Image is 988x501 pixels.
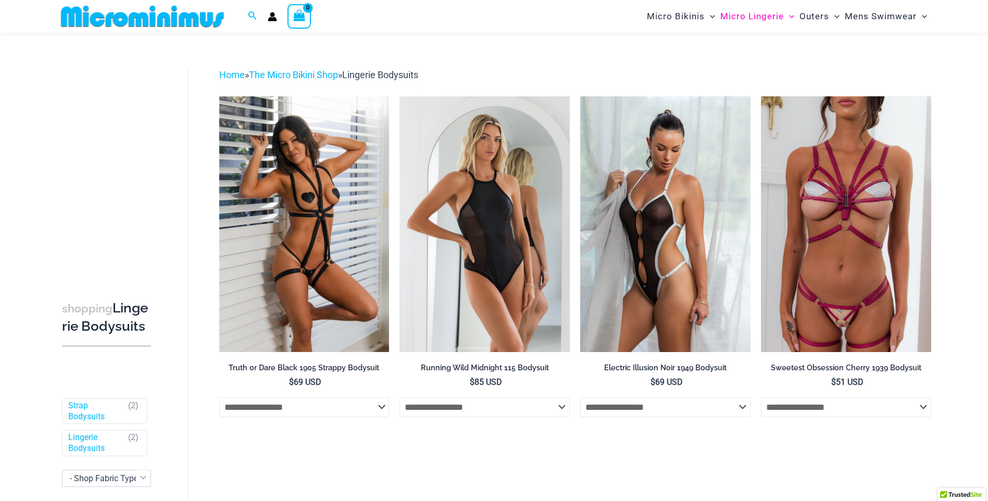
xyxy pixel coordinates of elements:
[62,59,156,267] iframe: TrustedSite Certified
[831,377,836,387] span: $
[580,96,751,352] img: Electric Illusion Noir 1949 Bodysuit 03
[580,96,751,352] a: Electric Illusion Noir 1949 Bodysuit 03Electric Illusion Noir 1949 Bodysuit 04Electric Illusion N...
[842,3,930,30] a: Mens SwimwearMenu ToggleMenu Toggle
[289,377,294,387] span: $
[219,363,390,377] a: Truth or Dare Black 1905 Strappy Bodysuit
[219,363,390,373] h2: Truth or Dare Black 1905 Strappy Bodysuit
[580,363,751,377] a: Electric Illusion Noir 1949 Bodysuit
[761,96,931,352] img: Sweetest Obsession Cherry 1129 Bra 6119 Bottom 1939 Bodysuit 09
[399,96,570,352] a: Running Wild Midnight 115 Bodysuit 02Running Wild Midnight 115 Bodysuit 12Running Wild Midnight 1...
[917,3,927,30] span: Menu Toggle
[829,3,840,30] span: Menu Toggle
[131,400,135,410] span: 2
[219,96,390,352] img: Truth or Dare Black 1905 Bodysuit 611 Micro 07
[651,377,683,387] bdi: 69 USD
[799,3,829,30] span: Outers
[131,432,135,442] span: 2
[68,400,123,422] a: Strap Bodysuits
[268,12,277,21] a: Account icon link
[761,363,931,373] h2: Sweetest Obsession Cherry 1939 Bodysuit
[62,470,151,486] span: - Shop Fabric Type
[718,3,797,30] a: Micro LingerieMenu ToggleMenu Toggle
[399,363,570,373] h2: Running Wild Midnight 115 Bodysuit
[57,5,228,28] img: MM SHOP LOGO FLAT
[831,377,864,387] bdi: 51 USD
[644,3,718,30] a: Micro BikinisMenu ToggleMenu Toggle
[470,377,502,387] bdi: 85 USD
[720,3,784,30] span: Micro Lingerie
[128,432,139,454] span: ( )
[62,299,151,335] h3: Lingerie Bodysuits
[399,363,570,377] a: Running Wild Midnight 115 Bodysuit
[705,3,715,30] span: Menu Toggle
[62,470,151,487] span: - Shop Fabric Type
[845,3,917,30] span: Mens Swimwear
[797,3,842,30] a: OutersMenu ToggleMenu Toggle
[784,3,794,30] span: Menu Toggle
[342,69,418,80] span: Lingerie Bodysuits
[70,473,138,483] span: - Shop Fabric Type
[219,96,390,352] a: Truth or Dare Black 1905 Bodysuit 611 Micro 07Truth or Dare Black 1905 Bodysuit 611 Micro 05Truth...
[761,96,931,352] a: Sweetest Obsession Cherry 1129 Bra 6119 Bottom 1939 Bodysuit 09Sweetest Obsession Cherry 1129 Bra...
[128,400,139,422] span: ( )
[470,377,474,387] span: $
[643,2,932,31] nav: Site Navigation
[249,69,338,80] a: The Micro Bikini Shop
[287,4,311,28] a: View Shopping Cart, empty
[647,3,705,30] span: Micro Bikinis
[248,10,257,23] a: Search icon link
[289,377,321,387] bdi: 69 USD
[219,69,245,80] a: Home
[219,69,418,80] span: » »
[580,363,751,373] h2: Electric Illusion Noir 1949 Bodysuit
[68,432,123,454] a: Lingerie Bodysuits
[399,96,570,352] img: Running Wild Midnight 115 Bodysuit 02
[651,377,655,387] span: $
[62,302,112,315] span: shopping
[761,363,931,377] a: Sweetest Obsession Cherry 1939 Bodysuit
